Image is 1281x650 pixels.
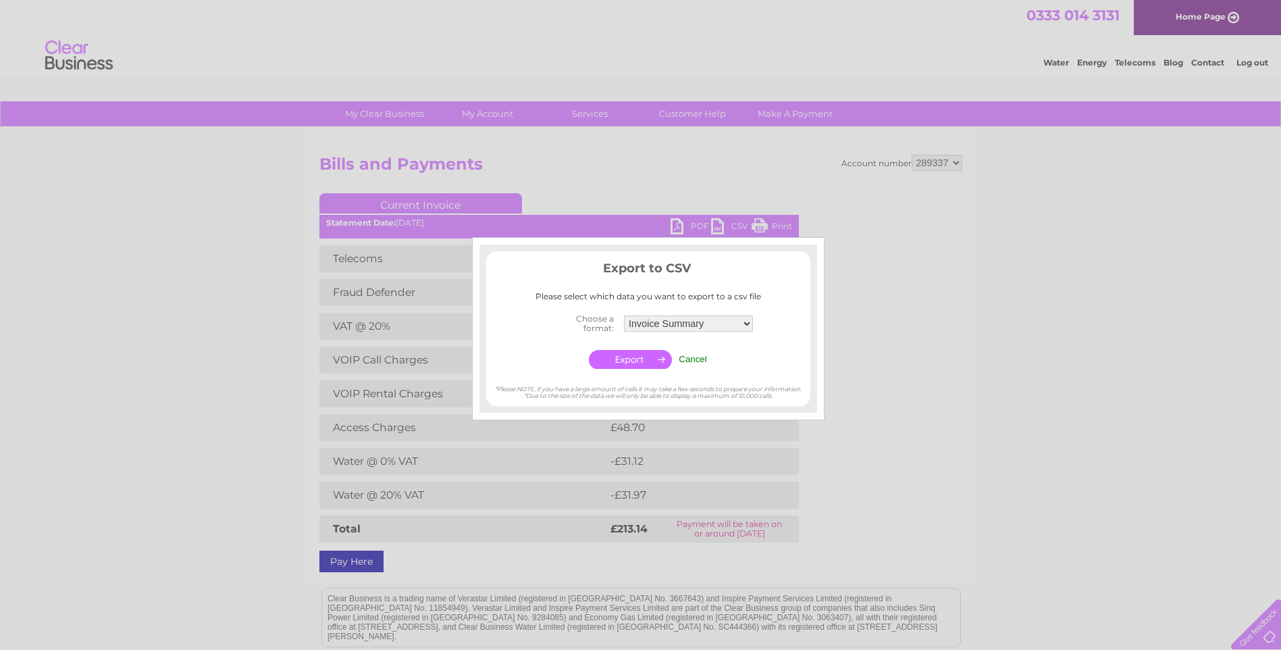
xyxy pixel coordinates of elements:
div: Please select which data you want to export to a csv file [486,292,810,301]
a: Blog [1164,57,1183,68]
img: logo.png [45,35,113,76]
input: Cancel [679,354,707,364]
a: 0333 014 3131 [1026,7,1120,24]
a: Water [1043,57,1069,68]
div: *Please NOTE, if you have a large amount of calls it may take a few seconds to prepare your infor... [486,372,810,400]
div: Clear Business is a trading name of Verastar Limited (registered in [GEOGRAPHIC_DATA] No. 3667643... [322,7,960,66]
a: Log out [1236,57,1268,68]
h3: Export to CSV [486,259,810,282]
th: Choose a format: [540,310,621,337]
a: Energy [1077,57,1107,68]
a: Telecoms [1115,57,1155,68]
a: Contact [1191,57,1224,68]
